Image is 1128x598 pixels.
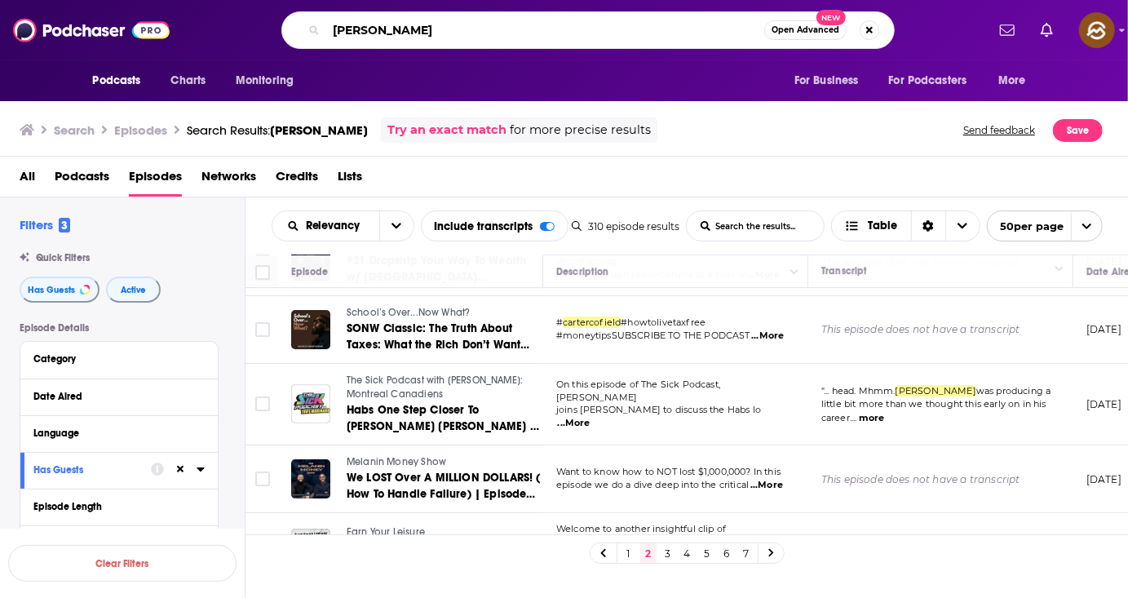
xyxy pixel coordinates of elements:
span: New [816,10,846,25]
button: open menu [987,65,1046,96]
span: #moneytipsSUBSCRIBE TO THE PODCAST [556,330,750,341]
span: ...More [751,330,784,343]
button: Column Actions [1050,259,1069,279]
a: 7 [738,543,754,563]
button: Save [1053,119,1103,142]
div: Has Guests [33,464,140,476]
h3: Episodes [114,122,167,138]
button: Has Guests [20,277,100,303]
span: Episodes [129,163,182,197]
button: open menu [224,65,315,96]
div: Episode [291,262,328,281]
p: [DATE] [1086,397,1121,411]
span: Want to know how to NOT lost $1,000,000? In this [556,466,781,477]
button: Has Guests [33,459,151,480]
button: open menu [987,210,1103,241]
span: Toggle select row [255,396,270,411]
button: Send feedback [958,117,1040,143]
a: Try an exact match [387,121,506,140]
button: open menu [379,211,414,241]
span: [PERSON_NAME] [270,122,368,138]
span: Welcome to another insightful clip of [PERSON_NAME]! In this [556,523,726,547]
span: We LOST Over A MILLION DOLLARS! ( How To Handle Failure) | Episode 154 [347,471,541,517]
a: Podcasts [55,163,109,197]
span: Monitoring [236,69,294,92]
div: Category [33,353,194,365]
div: Language [33,427,194,439]
p: Episode Details [20,322,219,334]
p: This episode does not have a transcript [821,322,1060,336]
span: for more precise results [510,121,651,140]
span: The Sick Podcast with [PERSON_NAME]: Montreal Canadiens [347,374,523,401]
div: Include transcripts [421,210,568,241]
button: Choose View [831,210,980,241]
span: was producing a little bit more than we thought this early on in his career. [821,385,1051,423]
span: " [821,385,1051,423]
button: Column Actions [785,263,804,282]
span: School’s Over...Now What? [347,307,470,318]
button: open menu [878,65,991,96]
a: Earn Your Leisure [347,525,541,540]
h3: Search [54,122,95,138]
p: This episode does not have a transcript [821,472,1060,486]
span: Toggle select row [255,322,270,337]
span: SONW Classic: The Truth About Taxes: What the Rich Don’t Want You to Know [347,321,529,368]
a: All [20,163,35,197]
div: Search podcasts, credits, & more... [281,11,895,49]
a: Search Results:[PERSON_NAME] [187,122,368,138]
div: Search Results: [187,122,368,138]
span: Relevancy [306,220,366,232]
a: Lists [338,163,362,197]
button: open menu [82,65,162,96]
span: 3 [59,218,70,233]
div: Sort Direction [911,211,945,241]
span: ...More [558,417,591,430]
span: 50 per page [988,214,1064,239]
img: Podchaser - Follow, Share and Rate Podcasts [13,15,170,46]
button: Active [106,277,161,303]
span: ... head. Mhmm. [824,385,896,396]
a: 1 [621,543,637,563]
a: Melanin Money Show [347,455,541,470]
button: Show profile menu [1079,12,1115,48]
button: Category [33,348,205,369]
span: cartercofield [563,317,621,328]
button: Clear Filters [8,545,237,582]
a: The Sick Podcast with [PERSON_NAME]: Montreal Canadiens [347,374,541,402]
span: Podcasts [93,69,141,92]
a: Show notifications dropdown [993,16,1021,44]
a: 4 [679,543,696,563]
span: [PERSON_NAME] [896,385,976,396]
div: 310 episode results [572,220,679,233]
span: More [998,69,1026,92]
a: Habs One Step Closer To [PERSON_NAME] [PERSON_NAME] | The Sick Podcast with [PERSON_NAME] [DATE] [347,402,541,435]
a: Credits [276,163,318,197]
a: Networks [201,163,256,197]
a: 3 [660,543,676,563]
p: [DATE] [1086,472,1121,486]
a: Charts [161,65,216,96]
input: Search podcasts, credits, & more... [326,17,764,43]
span: Active [121,286,146,295]
span: ...More [750,479,783,492]
a: 6 [719,543,735,563]
span: Table [869,220,898,232]
img: User Profile [1079,12,1115,48]
a: 2 [640,543,657,563]
span: Quick Filters [36,252,90,264]
span: Logged in as hey85204 [1079,12,1115,48]
div: Episode Length [33,501,194,512]
span: Toggle select row [255,472,270,486]
button: more [859,411,884,425]
button: open menu [272,220,379,232]
span: For Business [794,69,859,92]
button: Episode Length [33,496,205,516]
span: For Podcasters [889,69,967,92]
button: Language [33,423,205,443]
span: Earn Your Leisure [347,526,425,538]
h2: Filters [20,217,70,233]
